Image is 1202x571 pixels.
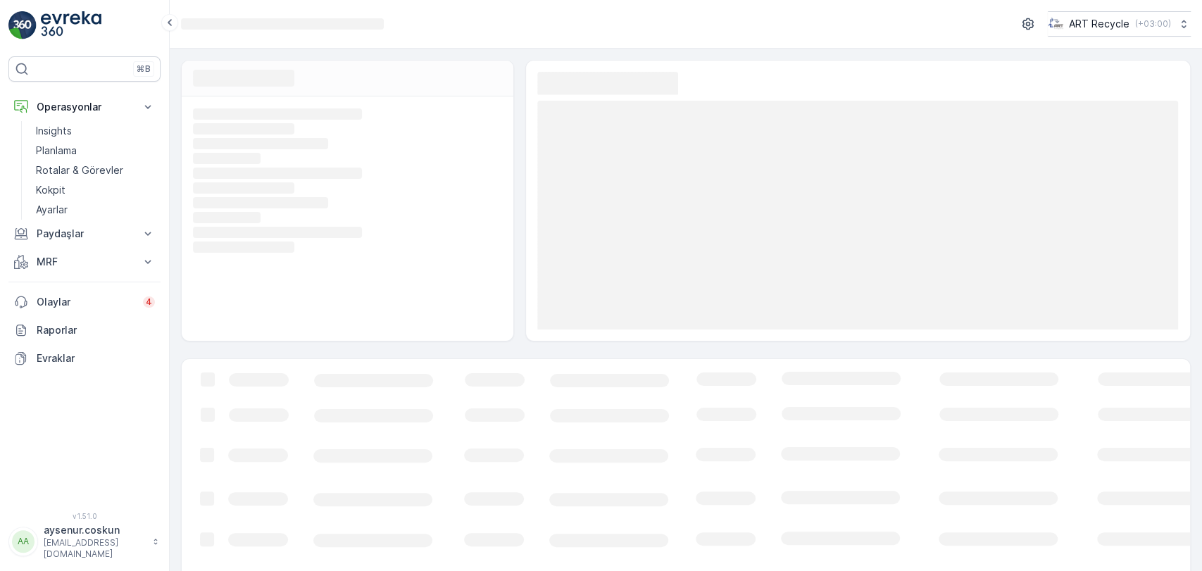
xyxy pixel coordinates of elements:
button: AAaysenur.coskun[EMAIL_ADDRESS][DOMAIN_NAME] [8,523,161,560]
a: Evraklar [8,344,161,372]
img: image_23.png [1048,16,1063,32]
p: Raporlar [37,323,155,337]
a: Insights [30,121,161,141]
a: Planlama [30,141,161,161]
a: Raporlar [8,316,161,344]
img: logo [8,11,37,39]
button: ART Recycle(+03:00) [1048,11,1191,37]
p: Ayarlar [36,203,68,217]
p: Olaylar [37,295,134,309]
p: ⌘B [137,63,151,75]
p: Kokpit [36,183,65,197]
p: ART Recycle [1069,17,1129,31]
p: Planlama [36,144,77,158]
p: Paydaşlar [37,227,132,241]
img: logo_light-DOdMpM7g.png [41,11,101,39]
p: Evraklar [37,351,155,365]
p: aysenur.coskun [44,523,145,537]
p: Operasyonlar [37,100,132,114]
button: Operasyonlar [8,93,161,121]
div: AA [12,530,35,553]
p: Insights [36,124,72,138]
a: Rotalar & Görevler [30,161,161,180]
span: v 1.51.0 [8,512,161,520]
p: 4 [146,296,152,308]
a: Kokpit [30,180,161,200]
p: Rotalar & Görevler [36,163,123,177]
a: Ayarlar [30,200,161,220]
a: Olaylar4 [8,288,161,316]
p: [EMAIL_ADDRESS][DOMAIN_NAME] [44,537,145,560]
button: MRF [8,248,161,276]
p: ( +03:00 ) [1135,18,1171,30]
p: MRF [37,255,132,269]
button: Paydaşlar [8,220,161,248]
